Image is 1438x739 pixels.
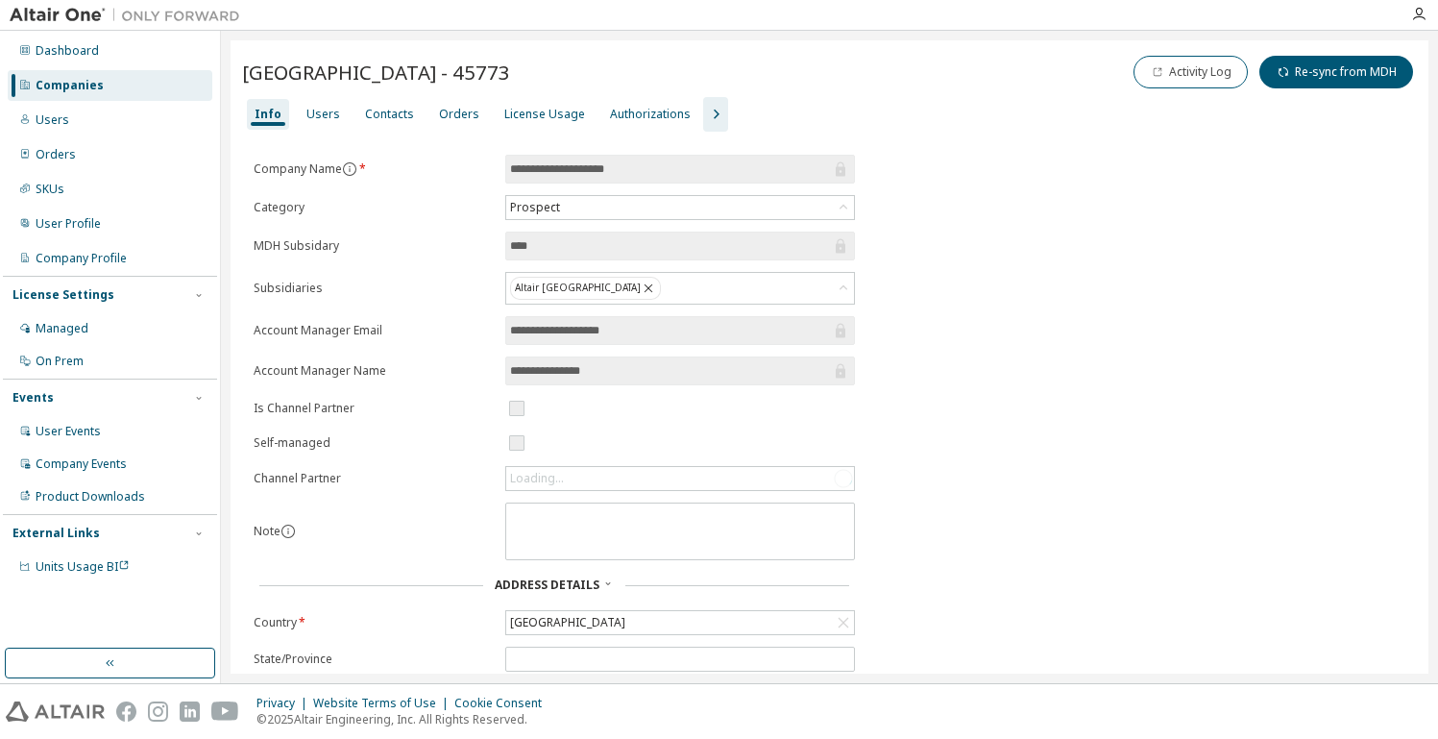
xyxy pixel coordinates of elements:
div: SKUs [36,182,64,197]
div: Loading... [506,467,854,490]
label: Account Manager Name [254,363,494,379]
div: License Usage [504,107,585,122]
img: Altair One [10,6,250,25]
div: Orders [439,107,479,122]
div: License Settings [12,287,114,303]
div: User Events [36,424,101,439]
img: altair_logo.svg [6,702,105,722]
span: Units Usage BI [36,558,130,575]
span: Address Details [495,577,599,593]
div: Users [306,107,340,122]
label: Country [254,615,494,630]
label: Subsidiaries [254,281,494,296]
button: Re-sync from MDH [1259,56,1413,88]
button: Activity Log [1133,56,1248,88]
div: Altair [GEOGRAPHIC_DATA] [506,273,854,304]
div: Orders [36,147,76,162]
div: [GEOGRAPHIC_DATA] [506,611,854,634]
div: Company Events [36,456,127,472]
div: Dashboard [36,43,99,59]
div: Companies [36,78,104,93]
p: © 2025 Altair Engineering, Inc. All Rights Reserved. [256,711,553,727]
div: Privacy [256,696,313,711]
button: information [342,161,357,177]
label: Category [254,200,494,215]
div: Info [255,107,281,122]
div: Prospect [506,196,854,219]
button: information [280,524,296,539]
label: State/Province [254,652,494,667]
label: Note [254,523,280,539]
img: linkedin.svg [180,702,200,722]
div: Company Profile [36,251,127,266]
div: Managed [36,321,88,336]
div: [GEOGRAPHIC_DATA] [507,612,628,633]
div: Events [12,390,54,406]
label: MDH Subsidary [254,238,494,254]
label: Self-managed [254,435,494,451]
div: Cookie Consent [454,696,553,711]
label: Is Channel Partner [254,401,494,416]
div: Product Downloads [36,489,145,505]
div: Users [36,112,69,128]
label: Account Manager Email [254,323,494,338]
div: Loading... [510,471,564,486]
div: Altair [GEOGRAPHIC_DATA] [510,277,661,300]
img: youtube.svg [211,702,239,722]
span: [GEOGRAPHIC_DATA] - 45773 [242,59,510,86]
img: instagram.svg [148,702,168,722]
div: Prospect [507,197,563,218]
div: Contacts [365,107,414,122]
div: Authorizations [610,107,691,122]
div: Website Terms of Use [313,696,454,711]
div: External Links [12,526,100,541]
div: On Prem [36,354,84,369]
label: Company Name [254,161,494,177]
img: facebook.svg [116,702,136,722]
div: User Profile [36,216,101,232]
label: Channel Partner [254,471,494,486]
